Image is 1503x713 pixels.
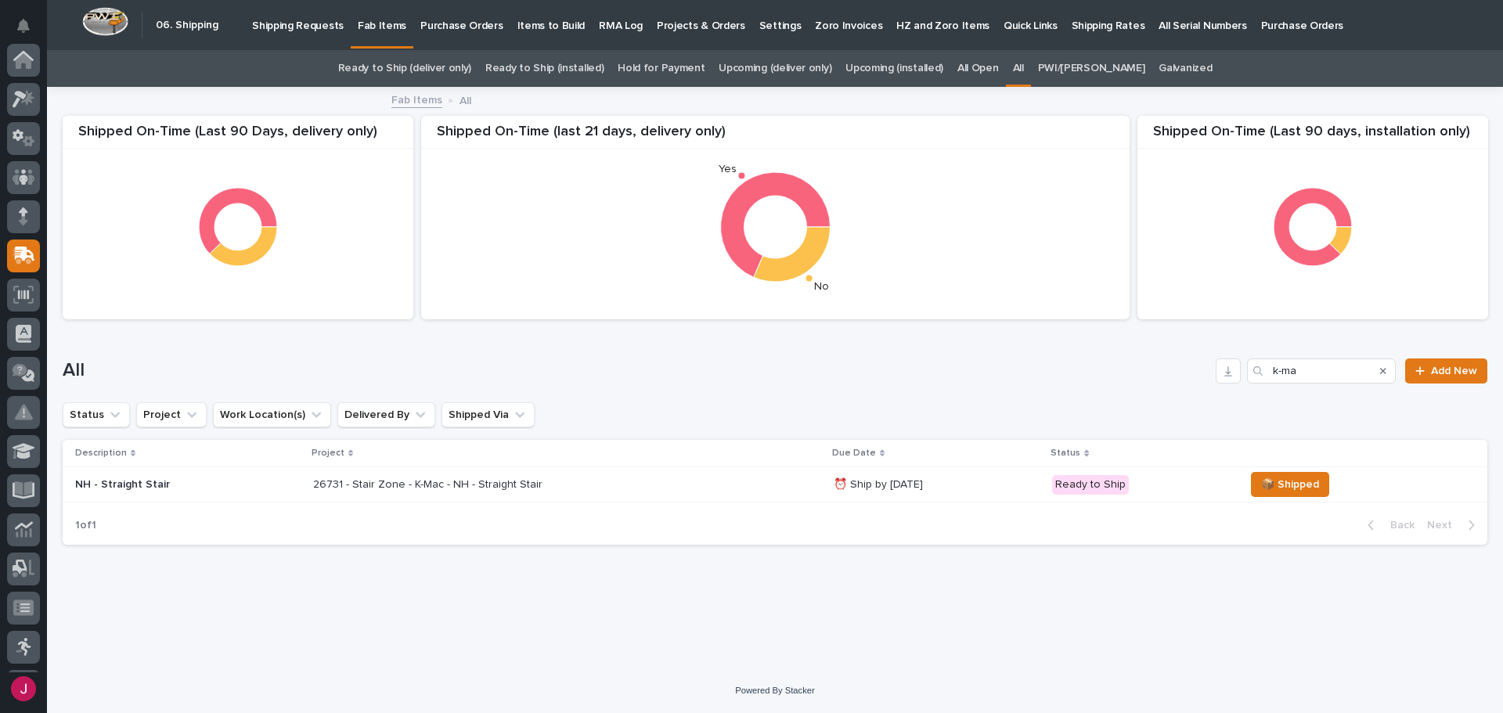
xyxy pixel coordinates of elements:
[957,50,999,87] a: All Open
[814,282,829,293] text: No
[845,50,943,87] a: Upcoming (installed)
[442,402,535,427] button: Shipped Via
[1051,445,1080,462] p: Status
[312,445,344,462] p: Project
[63,402,130,427] button: Status
[719,164,737,175] text: Yes
[63,359,1209,382] h1: All
[735,686,814,695] a: Powered By Stacker
[1261,475,1319,494] span: 📦 Shipped
[1038,50,1145,87] a: PWI/[PERSON_NAME]
[460,91,471,108] p: All
[1013,50,1024,87] a: All
[1405,358,1487,384] a: Add New
[391,90,442,108] a: Fab Items
[156,19,218,32] h2: 06. Shipping
[1421,518,1487,532] button: Next
[1431,366,1477,376] span: Add New
[1052,475,1129,495] div: Ready to Ship
[63,506,109,545] p: 1 of 1
[75,478,301,492] p: NH - Straight Stair
[1137,124,1488,149] div: Shipped On-Time (Last 90 days, installation only)
[20,19,40,44] div: Notifications
[719,50,831,87] a: Upcoming (deliver only)
[1247,358,1396,384] input: Search
[213,402,331,427] button: Work Location(s)
[421,124,1130,149] div: Shipped On-Time (last 21 days, delivery only)
[618,50,705,87] a: Hold for Payment
[1355,518,1421,532] button: Back
[7,9,40,42] button: Notifications
[63,124,413,149] div: Shipped On-Time (Last 90 Days, delivery only)
[834,478,1040,492] p: ⏰ Ship by [DATE]
[338,50,471,87] a: Ready to Ship (deliver only)
[63,467,1487,502] tr: NH - Straight Stair26731 - Stair Zone - K-Mac - NH - Straight Stair26731 - Stair Zone - K-Mac - N...
[1251,472,1329,497] button: 📦 Shipped
[136,402,207,427] button: Project
[75,445,127,462] p: Description
[832,445,876,462] p: Due Date
[1159,50,1212,87] a: Galvanized
[313,475,546,492] p: 26731 - Stair Zone - K-Mac - NH - Straight Stair
[1381,518,1415,532] span: Back
[82,7,128,36] img: Workspace Logo
[485,50,604,87] a: Ready to Ship (installed)
[7,672,40,705] button: users-avatar
[1427,518,1462,532] span: Next
[337,402,435,427] button: Delivered By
